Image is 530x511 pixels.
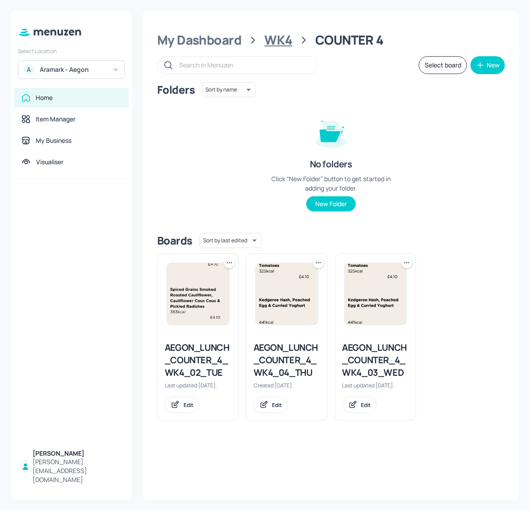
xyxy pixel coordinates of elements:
[200,232,262,249] div: Sort by last edited
[309,110,354,154] img: folder-empty
[179,58,309,71] input: Search in Menuzen
[40,65,107,74] div: Aramark - Aegon
[33,449,121,458] div: [PERSON_NAME]
[342,341,409,379] div: AEGON_LUNCH_COUNTER_4_WK4_03_WED
[342,382,409,389] div: Last updated [DATE].
[272,401,282,409] div: Edit
[306,196,356,212] button: New Folder
[202,81,256,99] div: Sort by name
[361,401,371,409] div: Edit
[264,174,398,193] div: Click “New Folder” button to get started in adding your folder.
[254,341,320,379] div: AEGON_LUNCH_COUNTER_4_WK4_04_THU
[36,115,75,124] div: Item Manager
[36,136,71,145] div: My Business
[157,83,195,97] div: Folders
[471,56,505,74] button: New
[157,233,192,248] div: Boards
[36,93,53,102] div: Home
[310,158,352,170] div: No folders
[36,158,63,166] div: Visualiser
[157,32,242,48] div: My Dashboard
[165,382,231,389] div: Last updated [DATE].
[254,382,320,389] div: Created [DATE].
[18,47,125,55] div: Select Location
[165,341,231,379] div: AEGON_LUNCH_COUNTER_4_WK4_02_TUE
[487,62,500,68] div: New
[419,56,467,74] button: Select board
[167,263,229,325] img: 2025-08-18-1755532083013wi839rcww9.jpeg
[345,263,407,325] img: 2025-08-16-17553498324478homzb4x2gg.jpeg
[33,457,121,484] div: [PERSON_NAME][EMAIL_ADDRESS][DOMAIN_NAME]
[265,32,292,48] div: WK4
[184,401,193,409] div: Edit
[24,64,34,75] div: A
[256,263,318,325] img: 2025-08-16-17553498324478homzb4x2gg.jpeg
[315,32,384,48] div: COUNTER 4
